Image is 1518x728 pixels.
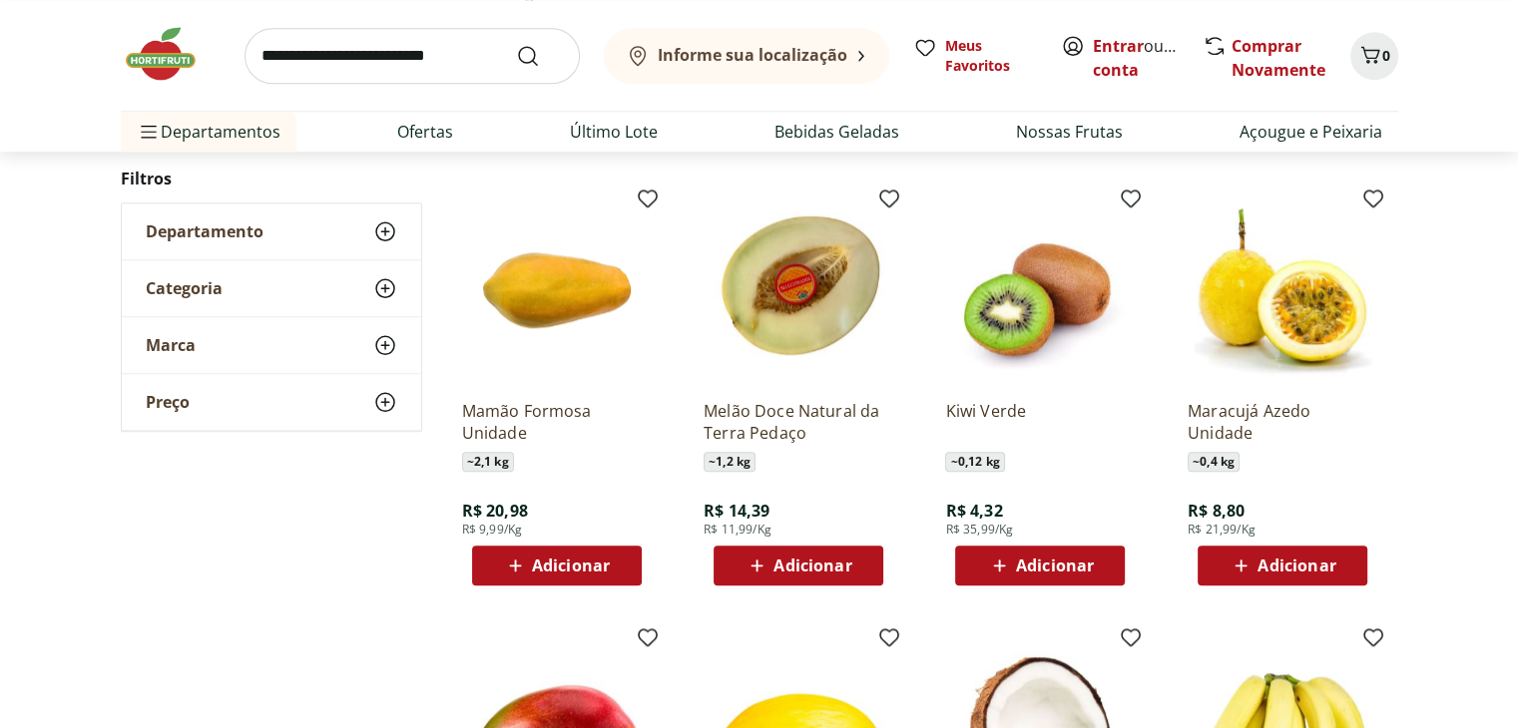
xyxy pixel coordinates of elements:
[704,500,769,522] span: R$ 14,39
[704,452,756,472] span: ~ 1,2 kg
[1188,522,1256,538] span: R$ 21,99/Kg
[122,375,421,431] button: Preço
[462,452,514,472] span: ~ 2,1 kg
[945,500,1002,522] span: R$ 4,32
[516,44,564,68] button: Submit Search
[462,500,528,522] span: R$ 20,98
[1093,34,1182,82] span: ou
[945,452,1004,472] span: ~ 0,12 kg
[1016,557,1094,573] span: Adicionar
[1093,35,1144,57] a: Entrar
[1188,452,1240,472] span: ~ 0,4 kg
[462,400,652,444] a: Mamão Formosa Unidade
[121,160,422,199] h2: Filtros
[146,393,190,413] span: Preço
[245,28,580,84] input: search
[1188,500,1245,522] span: R$ 8,80
[658,44,847,66] b: Informe sua localização
[1240,120,1382,144] a: Açougue e Peixaria
[462,522,523,538] span: R$ 9,99/Kg
[1093,35,1203,81] a: Criar conta
[704,400,893,444] a: Melão Doce Natural da Terra Pedaço
[397,120,453,144] a: Ofertas
[1188,194,1377,384] img: Maracujá Azedo Unidade
[774,120,899,144] a: Bebidas Geladas
[604,28,889,84] button: Informe sua localização
[714,546,883,585] button: Adicionar
[1016,120,1123,144] a: Nossas Frutas
[472,546,642,585] button: Adicionar
[945,36,1037,76] span: Meus Favoritos
[1258,557,1335,573] span: Adicionar
[1232,35,1325,81] a: Comprar Novamente
[137,108,280,156] span: Departamentos
[122,318,421,374] button: Marca
[955,546,1125,585] button: Adicionar
[1188,400,1377,444] a: Maracujá Azedo Unidade
[146,279,223,299] span: Categoria
[1350,32,1398,80] button: Carrinho
[945,400,1135,444] a: Kiwi Verde
[773,557,851,573] span: Adicionar
[121,24,221,84] img: Hortifruti
[945,194,1135,384] img: Kiwi Verde
[122,204,421,260] button: Departamento
[570,120,658,144] a: Último Lote
[146,336,196,356] span: Marca
[1198,546,1367,585] button: Adicionar
[532,557,610,573] span: Adicionar
[913,36,1037,76] a: Meus Favoritos
[945,522,1013,538] span: R$ 35,99/Kg
[137,108,161,156] button: Menu
[146,222,263,242] span: Departamento
[704,522,771,538] span: R$ 11,99/Kg
[1382,46,1390,65] span: 0
[462,194,652,384] img: Mamão Formosa Unidade
[704,194,893,384] img: Melão Doce Natural da Terra Pedaço
[122,261,421,317] button: Categoria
